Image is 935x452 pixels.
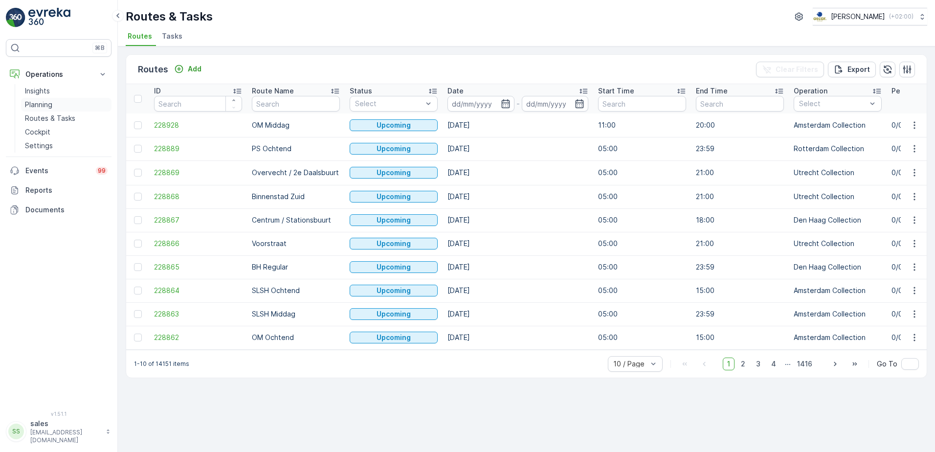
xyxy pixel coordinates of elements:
button: Upcoming [350,308,438,320]
div: Toggle Row Selected [134,169,142,177]
p: Upcoming [377,309,411,319]
a: 228862 [154,333,242,342]
a: Cockpit [21,125,111,139]
p: SLSH Ochtend [252,286,340,295]
button: Upcoming [350,214,438,226]
div: SS [8,424,24,439]
p: Upcoming [377,192,411,202]
button: Upcoming [350,143,438,155]
p: Utrecht Collection [794,239,882,249]
p: Upcoming [377,215,411,225]
td: [DATE] [443,255,593,279]
p: Upcoming [377,168,411,178]
div: Toggle Row Selected [134,310,142,318]
p: Select [799,99,867,109]
td: [DATE] [443,232,593,255]
p: 21:00 [696,168,784,178]
img: logo_light-DOdMpM7g.png [28,8,70,27]
td: [DATE] [443,302,593,326]
p: 05:00 [598,168,686,178]
p: Centrum / Stationsbuurt [252,215,340,225]
p: Den Haag Collection [794,262,882,272]
div: Toggle Row Selected [134,216,142,224]
p: Start Time [598,86,634,96]
a: Documents [6,200,111,220]
p: SLSH Middag [252,309,340,319]
span: Go To [877,359,897,369]
p: [PERSON_NAME] [831,12,885,22]
div: Toggle Row Selected [134,193,142,201]
span: 228868 [154,192,242,202]
p: BH Regular [252,262,340,272]
p: Operations [25,69,92,79]
p: Utrecht Collection [794,192,882,202]
p: 15:00 [696,333,784,342]
button: Upcoming [350,238,438,249]
p: Amsterdam Collection [794,333,882,342]
td: [DATE] [443,208,593,232]
p: Upcoming [377,286,411,295]
p: Date [447,86,464,96]
button: [PERSON_NAME](+02:00) [813,8,927,25]
a: Routes & Tasks [21,112,111,125]
td: [DATE] [443,185,593,208]
p: Amsterdam Collection [794,286,882,295]
a: Insights [21,84,111,98]
p: ⌘B [95,44,105,52]
p: 18:00 [696,215,784,225]
div: Toggle Row Selected [134,263,142,271]
span: v 1.51.1 [6,411,111,417]
a: 228866 [154,239,242,249]
button: Clear Filters [756,62,824,77]
a: 228867 [154,215,242,225]
p: Cockpit [25,127,50,137]
p: 05:00 [598,239,686,249]
img: basis-logo_rgb2x.png [813,11,827,22]
input: Search [696,96,784,112]
p: PS Ochtend [252,144,340,154]
p: [EMAIL_ADDRESS][DOMAIN_NAME] [30,429,101,444]
p: 23:59 [696,309,784,319]
p: Upcoming [377,262,411,272]
span: 2 [736,358,750,370]
a: 228864 [154,286,242,295]
p: 21:00 [696,192,784,202]
a: Settings [21,139,111,153]
input: Search [154,96,242,112]
p: Amsterdam Collection [794,309,882,319]
a: 228863 [154,309,242,319]
p: Utrecht Collection [794,168,882,178]
a: 228928 [154,120,242,130]
p: Clear Filters [776,65,818,74]
p: sales [30,419,101,429]
div: Toggle Row Selected [134,240,142,248]
p: 05:00 [598,286,686,295]
p: - [516,98,520,110]
button: Upcoming [350,119,438,131]
span: 1416 [793,358,817,370]
div: Toggle Row Selected [134,334,142,341]
p: OM Middag [252,120,340,130]
p: 05:00 [598,333,686,342]
p: Voorstraat [252,239,340,249]
p: Planning [25,100,52,110]
span: 228869 [154,168,242,178]
p: 15:00 [696,286,784,295]
p: Export [847,65,870,74]
p: Performance [891,86,935,96]
span: Routes [128,31,152,41]
a: Reports [6,181,111,200]
p: Settings [25,141,53,151]
button: Upcoming [350,167,438,179]
p: Routes & Tasks [25,113,75,123]
a: 228865 [154,262,242,272]
p: Select [355,99,423,109]
p: 11:00 [598,120,686,130]
p: 23:59 [696,144,784,154]
a: Events99 [6,161,111,181]
a: Planning [21,98,111,112]
p: Rotterdam Collection [794,144,882,154]
p: OM Ochtend [252,333,340,342]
